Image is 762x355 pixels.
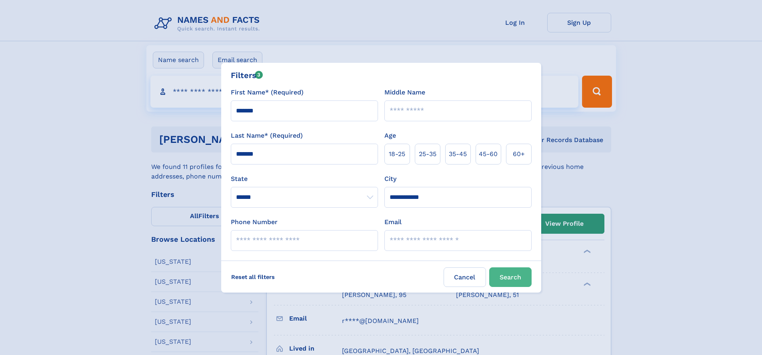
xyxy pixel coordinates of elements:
[489,267,532,287] button: Search
[231,217,278,227] label: Phone Number
[226,267,280,287] label: Reset all filters
[513,149,525,159] span: 60+
[231,88,304,97] label: First Name* (Required)
[384,131,396,140] label: Age
[479,149,498,159] span: 45‑60
[231,174,378,184] label: State
[444,267,486,287] label: Cancel
[449,149,467,159] span: 35‑45
[231,69,263,81] div: Filters
[231,131,303,140] label: Last Name* (Required)
[419,149,436,159] span: 25‑35
[384,217,402,227] label: Email
[384,88,425,97] label: Middle Name
[389,149,405,159] span: 18‑25
[384,174,396,184] label: City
